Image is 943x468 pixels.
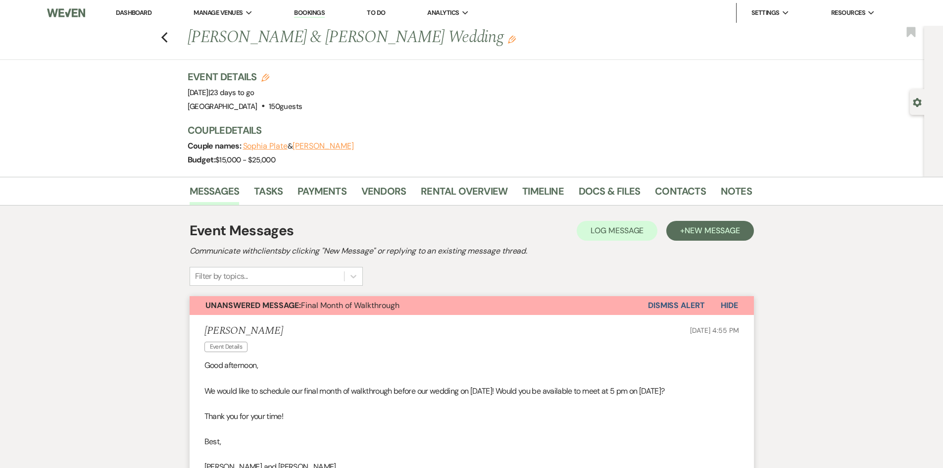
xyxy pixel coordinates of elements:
[116,8,151,17] a: Dashboard
[655,183,706,205] a: Contacts
[579,183,640,205] a: Docs & Files
[690,326,739,335] span: [DATE] 4:55 PM
[190,220,294,241] h1: Event Messages
[721,300,738,311] span: Hide
[215,155,275,165] span: $15,000 - $25,000
[190,245,754,257] h2: Communicate with clients by clicking "New Message" or replying to an existing message thread.
[188,123,742,137] h3: Couple Details
[648,296,705,315] button: Dismiss Alert
[269,102,302,111] span: 150 guests
[751,8,780,18] span: Settings
[205,300,399,311] span: Final Month of Walkthrough
[205,300,301,311] strong: Unanswered Message:
[427,8,459,18] span: Analytics
[367,8,385,17] a: To Do
[47,2,85,23] img: Weven Logo
[204,342,248,352] span: Event Details
[591,225,644,236] span: Log Message
[721,183,752,205] a: Notes
[188,155,216,165] span: Budget:
[204,385,739,398] p: We would like to schedule our final month of walkthrough before our wedding on [DATE]! Would you ...
[508,35,516,44] button: Edit
[190,183,240,205] a: Messages
[298,183,347,205] a: Payments
[666,221,753,241] button: +New Message
[243,142,288,150] button: Sophia Plate
[208,88,254,98] span: |
[831,8,865,18] span: Resources
[190,296,648,315] button: Unanswered Message:Final Month of Walkthrough
[243,141,354,151] span: &
[577,221,657,241] button: Log Message
[913,97,922,106] button: Open lead details
[195,270,248,282] div: Filter by topics...
[194,8,243,18] span: Manage Venues
[188,70,302,84] h3: Event Details
[361,183,406,205] a: Vendors
[188,26,631,50] h1: [PERSON_NAME] & [PERSON_NAME] Wedding
[210,88,254,98] span: 23 days to go
[293,142,354,150] button: [PERSON_NAME]
[204,410,739,423] p: Thank you for your time!
[705,296,754,315] button: Hide
[421,183,507,205] a: Rental Overview
[522,183,564,205] a: Timeline
[188,102,257,111] span: [GEOGRAPHIC_DATA]
[204,325,283,337] h5: [PERSON_NAME]
[685,225,740,236] span: New Message
[188,88,254,98] span: [DATE]
[204,435,739,448] p: Best,
[188,141,243,151] span: Couple names:
[294,8,325,18] a: Bookings
[254,183,283,205] a: Tasks
[204,359,739,372] p: Good afternoon,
